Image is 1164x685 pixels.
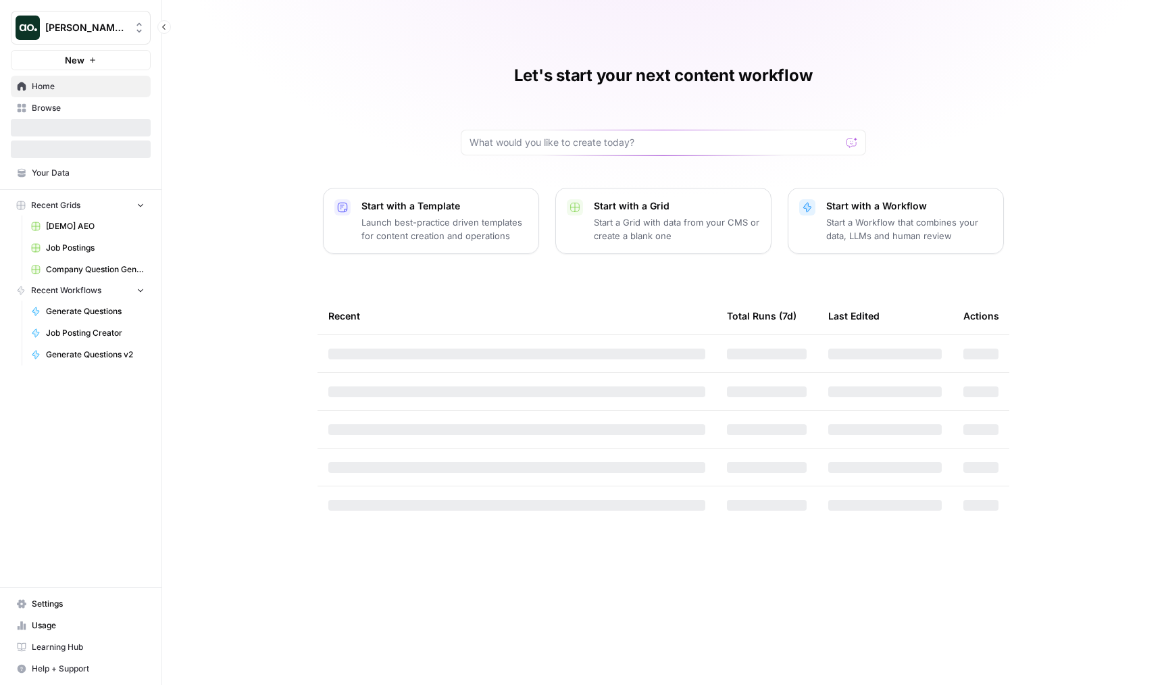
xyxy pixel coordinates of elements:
[963,297,999,334] div: Actions
[31,284,101,297] span: Recent Workflows
[46,263,145,276] span: Company Question Generation
[16,16,40,40] img: Dillon Test Logo
[25,344,151,365] a: Generate Questions v2
[46,242,145,254] span: Job Postings
[25,237,151,259] a: Job Postings
[11,615,151,636] a: Usage
[46,349,145,361] span: Generate Questions v2
[594,199,760,213] p: Start with a Grid
[65,53,84,67] span: New
[45,21,127,34] span: [PERSON_NAME] Test
[826,199,992,213] p: Start with a Workflow
[25,215,151,237] a: [DEMO] AEO
[11,195,151,215] button: Recent Grids
[32,598,145,610] span: Settings
[594,215,760,243] p: Start a Grid with data from your CMS or create a blank one
[11,636,151,658] a: Learning Hub
[46,305,145,318] span: Generate Questions
[11,593,151,615] a: Settings
[11,11,151,45] button: Workspace: Dillon Test
[361,215,528,243] p: Launch best-practice driven templates for content creation and operations
[11,658,151,680] button: Help + Support
[31,199,80,211] span: Recent Grids
[11,50,151,70] button: New
[32,663,145,675] span: Help + Support
[323,188,539,254] button: Start with a TemplateLaunch best-practice driven templates for content creation and operations
[46,220,145,232] span: [DEMO] AEO
[11,97,151,119] a: Browse
[11,280,151,301] button: Recent Workflows
[25,301,151,322] a: Generate Questions
[25,322,151,344] a: Job Posting Creator
[32,619,145,632] span: Usage
[514,65,813,86] h1: Let's start your next content workflow
[361,199,528,213] p: Start with a Template
[788,188,1004,254] button: Start with a WorkflowStart a Workflow that combines your data, LLMs and human review
[32,641,145,653] span: Learning Hub
[470,136,841,149] input: What would you like to create today?
[555,188,771,254] button: Start with a GridStart a Grid with data from your CMS or create a blank one
[11,162,151,184] a: Your Data
[25,259,151,280] a: Company Question Generation
[328,297,705,334] div: Recent
[32,102,145,114] span: Browse
[11,76,151,97] a: Home
[727,297,796,334] div: Total Runs (7d)
[32,167,145,179] span: Your Data
[826,215,992,243] p: Start a Workflow that combines your data, LLMs and human review
[32,80,145,93] span: Home
[46,327,145,339] span: Job Posting Creator
[828,297,880,334] div: Last Edited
